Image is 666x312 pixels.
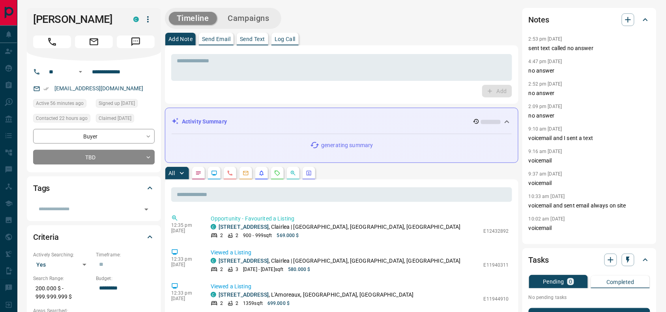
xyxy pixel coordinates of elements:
p: 10:33 am [DATE] [529,194,565,199]
p: 3 [236,266,238,273]
p: , Clairlea | [GEOGRAPHIC_DATA], [GEOGRAPHIC_DATA], [GEOGRAPHIC_DATA] [219,223,461,231]
div: Sun Sep 14 2025 [96,114,155,125]
div: condos.ca [211,292,216,297]
p: no answer [529,112,650,120]
p: no answer [529,89,650,97]
a: [EMAIL_ADDRESS][DOMAIN_NAME] [54,85,144,92]
p: 1359 sqft [243,300,263,307]
p: E12432892 [484,228,509,235]
svg: Opportunities [290,170,296,176]
div: Buyer [33,129,155,144]
span: Contacted 22 hours ago [36,114,88,122]
span: Message [117,35,155,48]
p: E11940311 [484,262,509,269]
p: 2:09 pm [DATE] [529,104,562,109]
div: Tue Oct 14 2025 [33,114,92,125]
p: 2 [220,266,223,273]
p: 9:16 am [DATE] [529,149,562,154]
p: voicemail [529,224,650,232]
svg: Notes [195,170,202,176]
svg: Calls [227,170,233,176]
p: voicemail and I sent a text [529,134,650,142]
p: Log Call [275,36,296,42]
a: [STREET_ADDRESS] [219,291,269,298]
svg: Agent Actions [306,170,312,176]
div: condos.ca [211,258,216,263]
p: 2:52 pm [DATE] [529,81,562,87]
p: Send Email [202,36,230,42]
button: Open [141,204,152,215]
p: Pending [543,279,564,284]
div: condos.ca [211,224,216,230]
p: No pending tasks [529,291,650,303]
h2: Notes [529,13,549,26]
p: 2 [236,232,238,239]
span: Email [75,35,113,48]
span: Signed up [DATE] [99,99,135,107]
p: 12:33 pm [171,256,199,262]
p: 2 [220,232,223,239]
p: [DATE] [171,296,199,301]
div: Wed Oct 15 2025 [33,99,92,110]
p: 12:35 pm [171,222,199,228]
p: Opportunity - Favourited a Listing [211,215,509,223]
div: Activity Summary [172,114,512,129]
svg: Emails [243,170,249,176]
p: no answer [529,67,650,75]
button: Open [76,67,85,77]
p: 0 [569,279,572,284]
p: 4:47 pm [DATE] [529,59,562,64]
p: 580.000 $ [288,266,310,273]
p: sent text called no answer [529,44,650,52]
p: voicemail and sent email always on site [529,202,650,210]
p: Viewed a Listing [211,282,509,291]
p: Viewed a Listing [211,248,509,257]
p: Activity Summary [182,118,227,126]
p: Completed [606,279,634,285]
button: Timeline [169,12,217,25]
p: 900 - 999 sqft [243,232,272,239]
p: [DATE] [171,262,199,267]
p: [DATE] [171,228,199,234]
p: 699.000 $ [268,300,290,307]
p: Budget: [96,275,155,282]
span: Call [33,35,71,48]
p: 9:37 am [DATE] [529,171,562,177]
p: 2 [220,300,223,307]
div: condos.ca [133,17,139,22]
span: Claimed [DATE] [99,114,131,122]
p: 2 [236,300,238,307]
svg: Requests [274,170,281,176]
svg: Listing Alerts [258,170,265,176]
p: 200.000 $ - 999.999.999 $ [33,282,92,303]
p: 2:53 pm [DATE] [529,36,562,42]
p: 9:10 am [DATE] [529,126,562,132]
p: 12:33 pm [171,290,199,296]
p: E11944910 [484,295,509,303]
p: voicemail [529,157,650,165]
div: Notes [529,10,650,29]
div: Criteria [33,228,155,247]
p: , Clairlea | [GEOGRAPHIC_DATA], [GEOGRAPHIC_DATA], [GEOGRAPHIC_DATA] [219,257,461,265]
p: Search Range: [33,275,92,282]
p: Add Note [168,36,193,42]
h2: Criteria [33,231,59,243]
p: All [168,170,175,176]
p: voicemail [529,179,650,187]
div: Tasks [529,250,650,269]
h2: Tasks [529,254,549,266]
div: Wed Jul 22 2015 [96,99,155,110]
a: [STREET_ADDRESS] [219,224,269,230]
p: [DATE] - [DATE] sqft [243,266,283,273]
button: Campaigns [220,12,277,25]
span: Active 56 minutes ago [36,99,84,107]
svg: Lead Browsing Activity [211,170,217,176]
p: Actively Searching: [33,251,92,258]
p: , L'Amoreaux, [GEOGRAPHIC_DATA], [GEOGRAPHIC_DATA] [219,291,414,299]
h2: Tags [33,182,50,194]
h1: [PERSON_NAME] [33,13,122,26]
div: TBD [33,150,155,164]
p: 8:22 am [DATE] [529,239,562,244]
p: generating summary [321,141,373,149]
svg: Email Verified [43,86,49,92]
